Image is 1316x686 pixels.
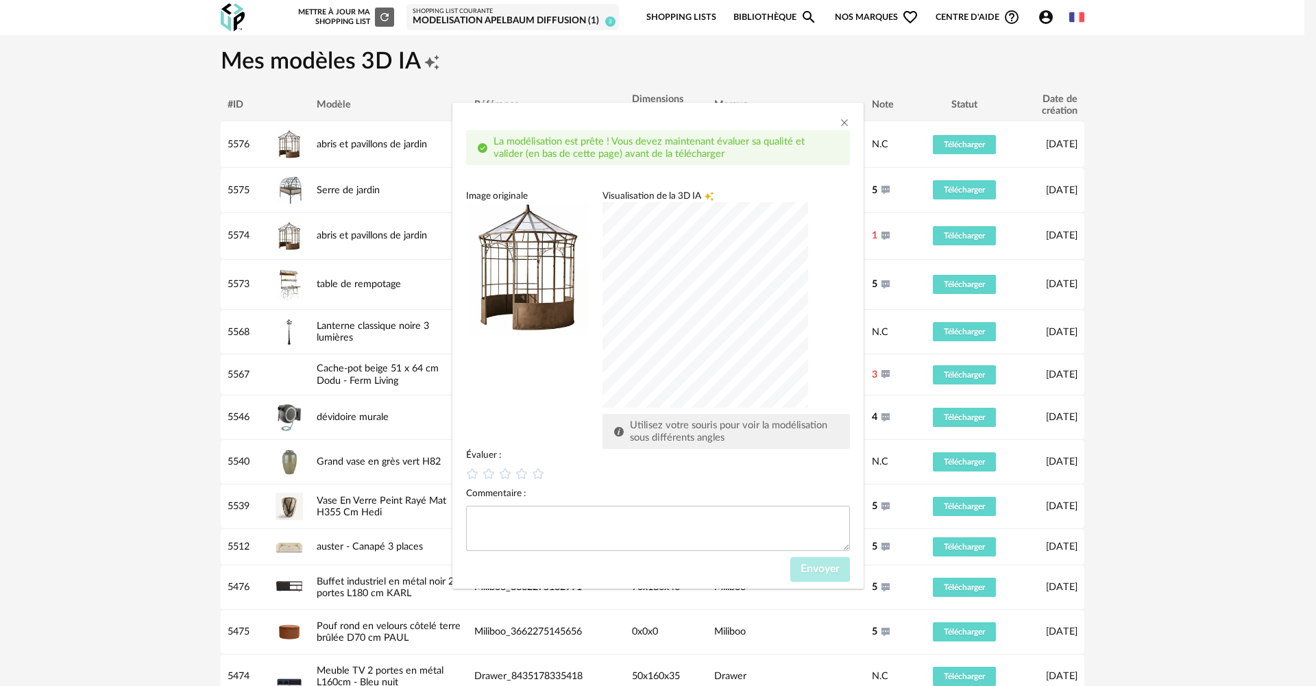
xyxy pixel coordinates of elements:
[704,190,714,202] span: Creation icon
[466,487,850,500] div: Commentaire :
[630,420,827,443] span: Utilisez votre souris pour voir la modélisation sous différents angles
[790,557,850,582] button: Envoyer
[452,103,864,589] div: dialog
[466,190,590,202] div: Image originale
[466,449,850,461] div: Évaluer :
[466,202,590,335] img: neutral background
[839,117,850,131] button: Close
[602,190,701,202] span: Visualisation de la 3D IA
[493,136,805,159] span: La modélisation est prête ! Vous devez maintenant évaluer sa qualité et valider (en bas de cette ...
[801,563,840,574] span: Envoyer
